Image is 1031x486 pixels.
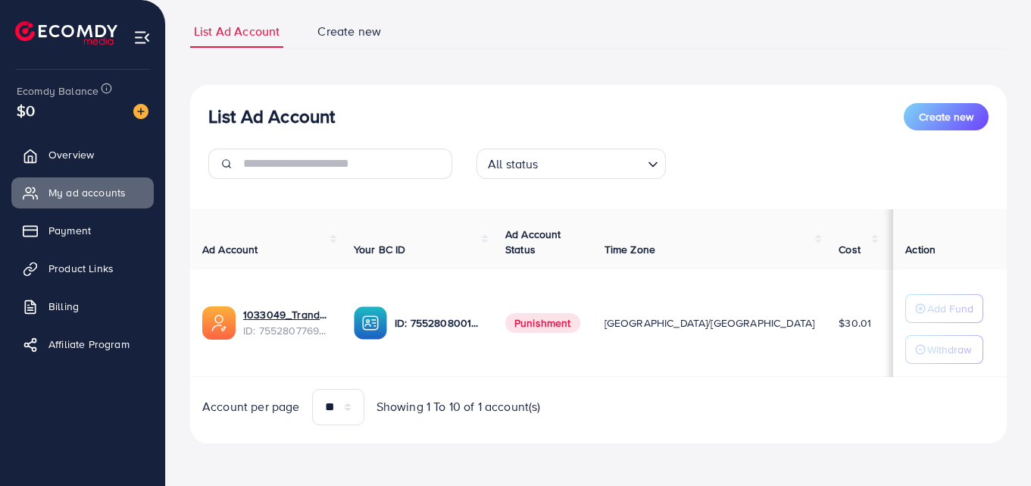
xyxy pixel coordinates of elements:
a: Billing [11,291,154,321]
a: Overview [11,140,154,170]
p: Add Fund [927,299,973,318]
img: ic-ads-acc.e4c84228.svg [202,306,236,340]
span: Your BC ID [354,242,406,257]
a: Affiliate Program [11,329,154,359]
img: ic-ba-acc.ded83a64.svg [354,306,387,340]
img: image [133,104,148,119]
img: menu [133,29,151,46]
span: Create new [919,109,973,124]
span: [GEOGRAPHIC_DATA]/[GEOGRAPHIC_DATA] [605,315,815,331]
input: Search for option [543,150,642,175]
button: Create new [904,103,989,130]
span: Overview [48,147,94,162]
span: My ad accounts [48,185,126,200]
div: Search for option [476,149,666,179]
span: Affiliate Program [48,337,130,352]
a: 1033049_Trand Era_1758525235875 [243,307,330,322]
span: Cost [839,242,861,257]
a: My ad accounts [11,177,154,208]
p: Withdraw [927,340,971,359]
span: $30.01 [839,315,871,331]
span: $0 [17,99,35,121]
span: Time Zone [605,242,655,257]
a: Payment [11,215,154,246]
img: logo [15,21,117,45]
span: Showing 1 To 10 of 1 account(s) [376,398,541,415]
span: ID: 7552807769917669384 [243,323,330,338]
div: <span class='underline'>1033049_Trand Era_1758525235875</span></br>7552807769917669384 [243,307,330,338]
a: Product Links [11,253,154,284]
span: All status [485,153,542,175]
span: List Ad Account [194,23,280,40]
iframe: Chat [967,418,1020,475]
button: Withdraw [905,335,983,364]
span: Ad Account Status [505,227,561,257]
span: Punishment [505,313,580,333]
span: Action [905,242,936,257]
span: Create new [317,23,381,40]
span: Account per page [202,398,300,415]
button: Add Fund [905,294,983,323]
span: Ecomdy Balance [17,83,98,99]
h3: List Ad Account [208,105,335,127]
span: Ad Account [202,242,258,257]
span: Product Links [48,261,114,276]
p: ID: 7552808001163968529 [395,314,481,332]
span: Payment [48,223,91,238]
span: Billing [48,299,79,314]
